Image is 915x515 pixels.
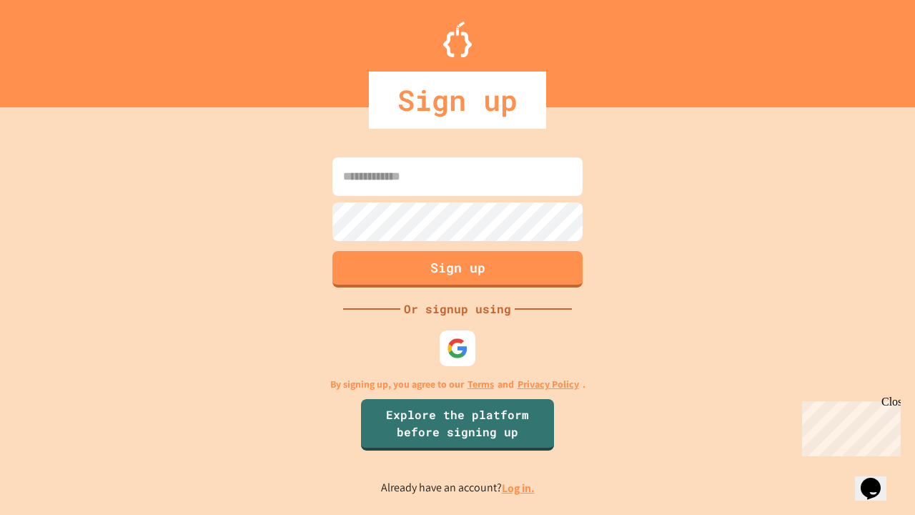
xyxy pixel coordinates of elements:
[6,6,99,91] div: Chat with us now!Close
[518,377,579,392] a: Privacy Policy
[502,481,535,496] a: Log in.
[443,21,472,57] img: Logo.svg
[447,338,468,359] img: google-icon.svg
[369,72,546,129] div: Sign up
[381,479,535,497] p: Already have an account?
[855,458,901,501] iframe: chat widget
[332,251,583,288] button: Sign up
[330,377,585,392] p: By signing up, you agree to our and .
[361,399,554,451] a: Explore the platform before signing up
[796,396,901,456] iframe: chat widget
[468,377,494,392] a: Terms
[400,300,515,318] div: Or signup using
